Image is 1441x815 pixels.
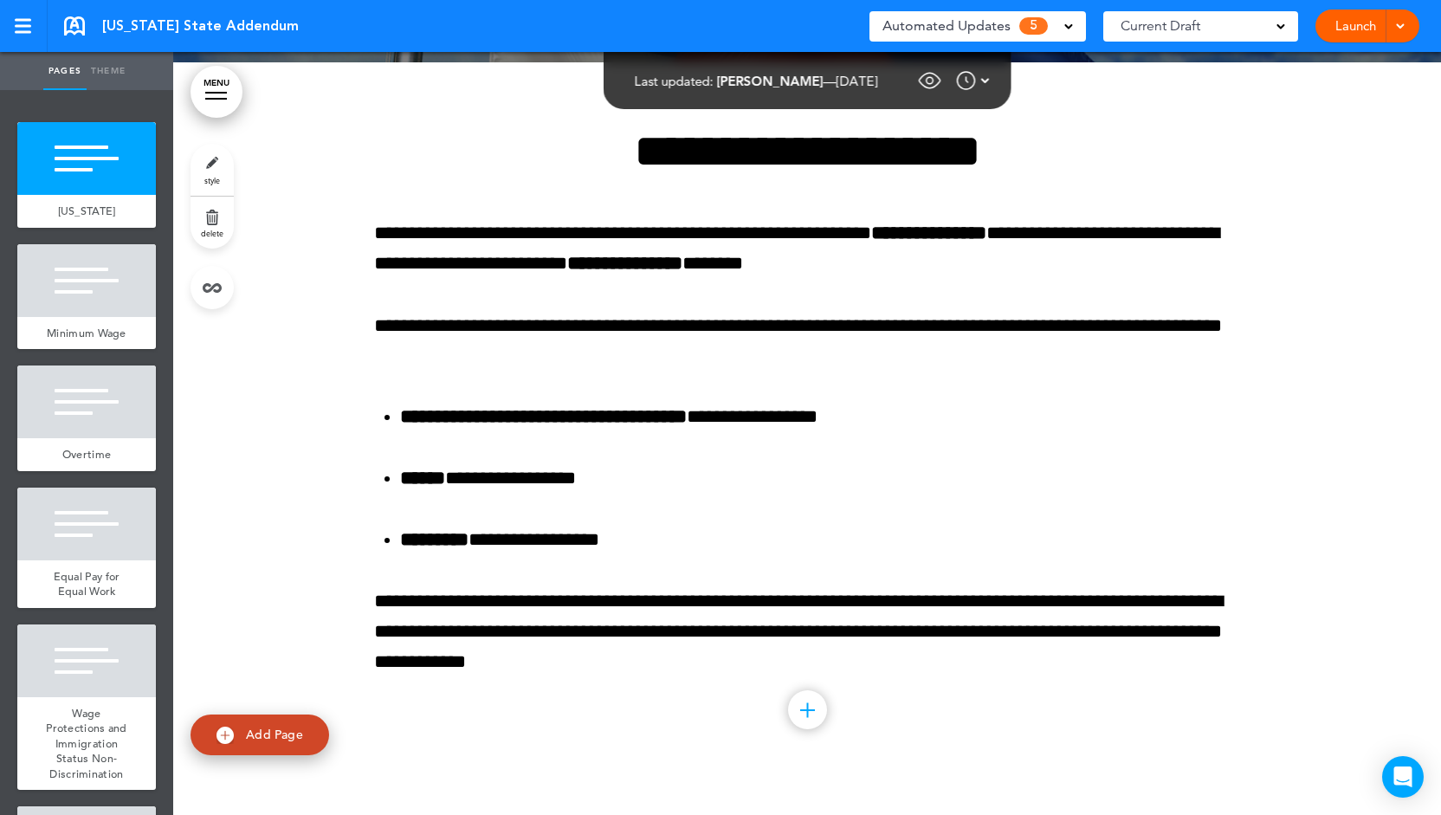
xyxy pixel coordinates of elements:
a: Overtime [17,438,156,471]
span: Current Draft [1121,14,1200,38]
span: [DATE] [837,73,878,89]
div: — [635,74,878,87]
span: [US_STATE] State Addendum [102,16,299,36]
span: Automated Updates [882,14,1011,38]
span: Minimum Wage [47,326,126,340]
a: [US_STATE] [17,195,156,228]
a: Launch [1328,10,1383,42]
span: 5 [1019,17,1048,35]
span: delete [201,228,223,238]
span: [PERSON_NAME] [717,73,824,89]
img: add.svg [216,727,234,744]
img: eye_approvals.svg [917,68,943,94]
a: Wage Protections and Immigration Status Non-Discrimination [17,697,156,791]
a: Pages [43,52,87,90]
span: Last updated: [635,73,714,89]
img: arrow-down-white.svg [981,70,990,91]
span: style [204,175,220,185]
a: Equal Pay for Equal Work [17,560,156,608]
span: Add Page [246,727,303,742]
a: style [191,144,234,196]
a: Theme [87,52,130,90]
span: Wage Protections and Immigration Status Non-Discrimination [46,706,127,781]
span: Equal Pay for Equal Work [54,569,120,599]
a: delete [191,197,234,249]
div: Open Intercom Messenger [1382,756,1424,798]
span: [US_STATE] [58,204,116,218]
a: MENU [191,66,242,118]
img: time.svg [956,70,977,91]
a: Minimum Wage [17,317,156,350]
span: Overtime [62,447,111,462]
a: Add Page [191,715,329,755]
